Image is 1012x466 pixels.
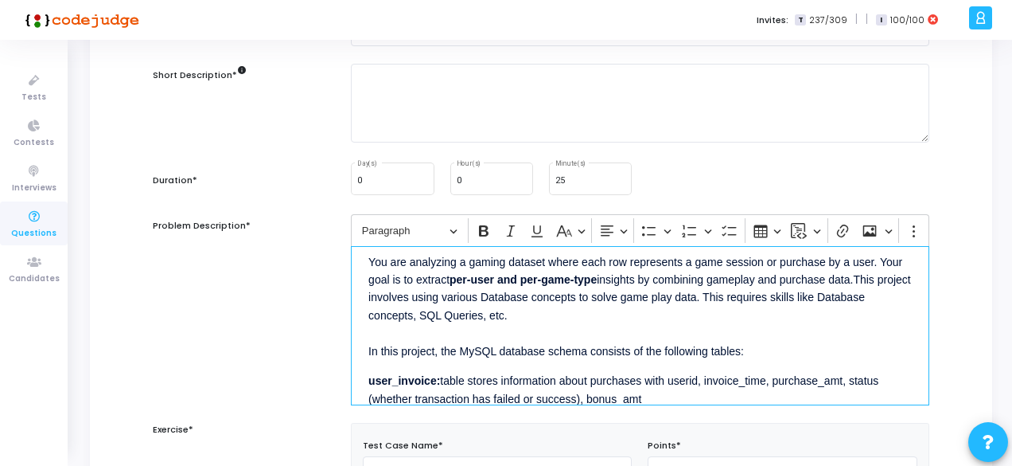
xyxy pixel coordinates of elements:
[237,65,247,75] i: info
[866,11,868,28] span: |
[368,370,912,409] p: table stores information about purchases with userid, invoice_time, purchase_amt, status (whether...
[362,221,445,241] span: Paragraph
[795,14,805,26] span: T
[876,14,886,26] span: I
[363,439,443,452] label: Test Case Name*
[153,423,193,437] label: Exercise*
[12,182,56,195] span: Interviews
[14,136,54,150] span: Contests
[368,251,912,360] p: You are analyzing a gaming dataset where each row represents a game session or purchase by a user...
[855,11,858,28] span: |
[153,69,247,82] label: Short Description*
[648,439,681,452] label: Points*
[809,14,847,27] span: 237/309
[368,374,440,387] strong: user_invoice:
[351,214,929,245] div: Editor toolbar
[450,273,597,286] strong: per-user and per-game-type
[153,174,197,187] label: Duration*
[11,227,56,241] span: Questions
[757,14,788,27] label: Invites:
[9,272,60,286] span: Candidates
[21,91,46,104] span: Tests
[355,218,465,243] button: Paragraph
[351,246,929,405] div: Editor editing area: main
[890,14,924,27] span: 100/100
[153,219,251,233] label: Problem Description*
[20,4,139,36] img: logo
